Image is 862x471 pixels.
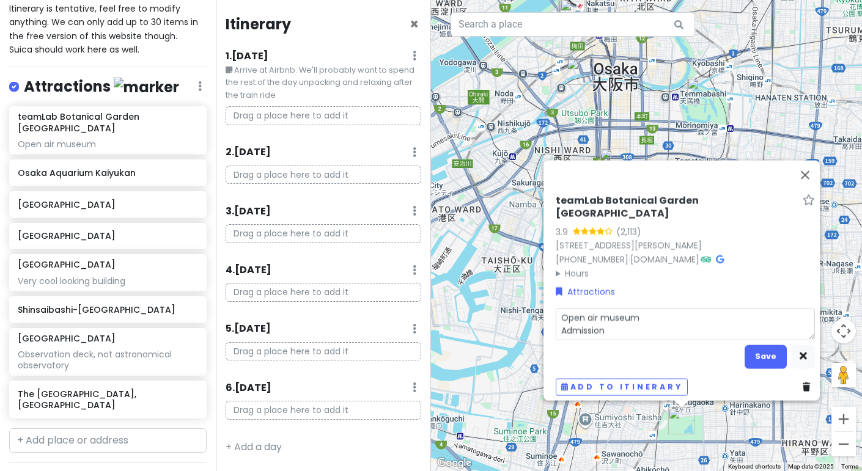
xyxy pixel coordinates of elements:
span: Close itinerary [410,14,419,34]
h6: 6 . [DATE] [226,382,271,395]
button: Close [410,17,419,32]
h6: 5 . [DATE] [226,323,271,335]
input: Search a place [451,12,695,37]
h4: Attractions [24,77,179,97]
input: + Add place or address [9,428,207,453]
h6: Shinsaibashi-[GEOGRAPHIC_DATA] [18,304,197,315]
div: Observation deck, not astronomical observatory [18,349,197,371]
h6: teamLab Botanical Garden [GEOGRAPHIC_DATA] [18,111,197,133]
a: [STREET_ADDRESS][PERSON_NAME] [556,239,702,251]
h6: Osaka Aquarium Kaiyukan [18,167,197,178]
button: Keyboard shortcuts [728,462,781,471]
h6: [GEOGRAPHIC_DATA] [18,199,197,210]
a: Terms (opens in new tab) [841,463,858,470]
h6: [GEOGRAPHIC_DATA] [18,230,197,241]
button: Save [745,345,787,368]
small: Arrive at Airbnb. We'll probably want to spend the rest of the day unpacking and relaxing after t... [226,64,422,101]
div: The National Museum of Art, Osaka [562,53,599,90]
img: marker [114,78,179,97]
summary: Hours [556,266,815,280]
button: Zoom out [831,432,856,456]
a: Attractions [556,285,615,298]
p: Drag a place here to add it [226,401,422,420]
button: Close [790,160,820,189]
p: Drag a place here to add it [226,224,422,243]
span: Itinerary is tentative, feel free to modify anything. We can only add up to 30 items in the free ... [9,2,201,56]
h6: [GEOGRAPHIC_DATA] [18,333,116,344]
div: Shinsaibashi-Suji Shopping Street [595,143,632,180]
a: Delete place [803,380,815,393]
a: [DOMAIN_NAME] [630,253,699,265]
span: Map data ©2025 [788,463,834,470]
button: Add to itinerary [556,378,688,396]
button: Drag Pegman onto the map to open Street View [831,363,856,387]
button: Map camera controls [831,319,856,343]
p: Drag a place here to add it [226,166,422,184]
div: · · [556,194,815,280]
a: Star place [803,194,815,207]
p: Drag a place here to add it [226,342,422,361]
div: Osaka Castle [682,73,719,109]
i: Tripadvisor [701,255,711,263]
button: Zoom in [831,407,856,431]
h6: The [GEOGRAPHIC_DATA], [GEOGRAPHIC_DATA] [18,389,197,411]
div: Open air museum [18,139,197,150]
div: 3.9 [556,225,573,238]
i: Google Maps [716,255,724,263]
h6: 2 . [DATE] [226,146,271,159]
div: Very cool looking building [18,276,197,287]
a: + Add a day [226,440,282,454]
p: Drag a place here to add it [226,283,422,302]
h6: 3 . [DATE] [226,205,271,218]
h6: teamLab Botanical Garden [GEOGRAPHIC_DATA] [556,194,798,220]
textarea: Open air museum Admission [556,308,815,339]
h4: Itinerary [226,15,291,34]
img: Google [434,455,474,471]
div: (2,113) [616,225,641,238]
a: Open this area in Google Maps (opens a new window) [434,455,474,471]
a: [PHONE_NUMBER] [556,253,628,265]
h6: 1 . [DATE] [226,50,268,63]
h6: [GEOGRAPHIC_DATA] [18,259,116,270]
h6: 4 . [DATE] [226,264,271,277]
div: teamLab Botanical Garden Osaka [663,403,700,439]
p: Drag a place here to add it [226,106,422,125]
